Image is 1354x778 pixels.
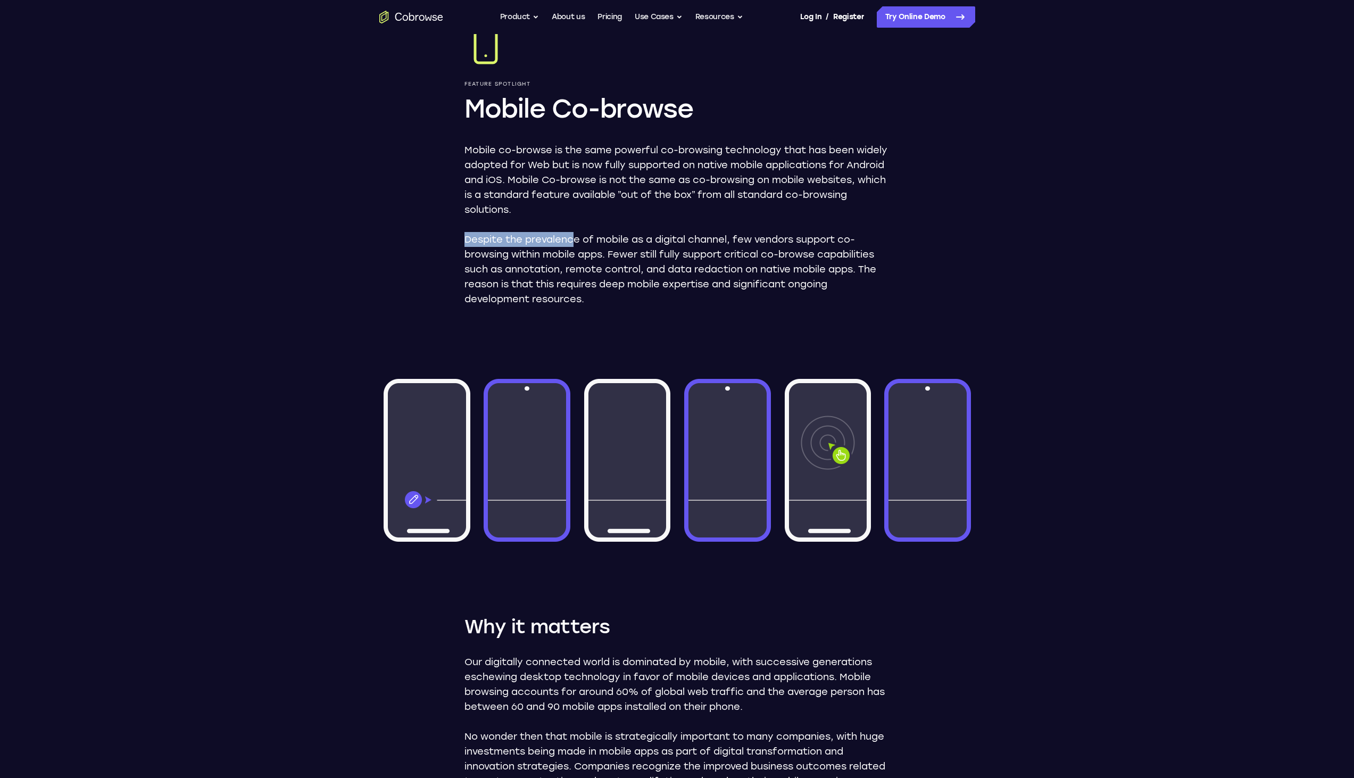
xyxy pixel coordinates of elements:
a: Log In [800,6,821,28]
p: Despite the prevalence of mobile as a digital channel, few vendors support co-browsing within mob... [464,232,890,307]
p: Feature Spotlight [464,81,890,87]
button: Use Cases [635,6,683,28]
span: / [826,11,829,23]
h2: Why it matters [464,614,890,640]
a: Register [833,6,864,28]
p: Mobile co-browse is the same powerful co-browsing technology that has been widely adopted for Web... [464,143,890,217]
a: Go to the home page [379,11,443,23]
p: Our digitally connected world is dominated by mobile, with successive generations eschewing deskt... [464,655,890,714]
button: Resources [695,6,743,28]
a: About us [552,6,585,28]
img: Mobile Co-browse [464,26,507,68]
button: Product [500,6,539,28]
a: Try Online Demo [877,6,975,28]
a: Pricing [597,6,622,28]
img: Window wireframes with cobrowse components [379,358,975,563]
h1: Mobile Co-browse [464,92,890,126]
